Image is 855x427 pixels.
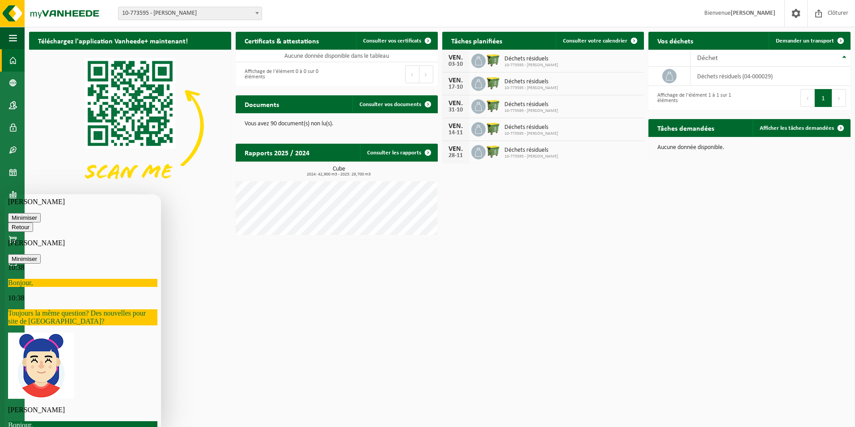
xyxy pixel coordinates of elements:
button: Previous [800,89,815,107]
span: Afficher les tâches demandées [760,125,834,131]
img: WB-1100-HPE-GN-50 [486,144,501,159]
a: Consulter vos documents [352,95,437,113]
p: Aucune donnée disponible. [657,145,842,151]
span: Déchets résiduels [504,124,558,131]
div: Affichage de l'élément 0 à 0 sur 0 éléments [240,64,332,84]
span: 10-773595 - [PERSON_NAME] [504,154,558,159]
span: Consulter vos certificats [363,38,421,44]
span: Déchets résiduels [504,147,558,154]
a: Demander un transport [769,32,850,50]
button: Next [419,65,433,83]
div: VEN. [447,54,465,61]
td: Aucune donnée disponible dans le tableau [236,50,438,62]
a: Afficher les tâches demandées [753,119,850,137]
p: Vous avez 90 document(s) non lu(s). [245,121,429,127]
h2: Vos déchets [648,32,702,49]
div: Affichage de l'élément 1 à 1 sur 1 éléments [653,88,745,108]
div: 28-11 [447,153,465,159]
a: Consulter vos certificats [356,32,437,50]
img: WB-1100-HPE-GN-50 [486,121,501,136]
h2: Téléchargez l'application Vanheede+ maintenant! [29,32,197,49]
span: 10-773595 - [PERSON_NAME] [504,63,558,68]
span: Bonjour, [4,227,29,235]
div: 31-10 [447,107,465,113]
span: 10-773595 - [PERSON_NAME] [504,85,558,91]
img: WB-1100-HPE-GN-50 [486,75,501,90]
span: Déchets résiduels [504,101,558,108]
span: Consulter vos documents [360,102,421,107]
h2: Tâches planifiées [442,32,511,49]
span: Déchets résiduels [504,78,558,85]
span: Demander un transport [776,38,834,44]
span: Déchet [697,55,718,62]
iframe: chat widget [4,194,161,427]
h2: Documents [236,95,288,113]
h2: Rapports 2025 / 2024 [236,144,318,161]
span: 10-773595 - [PERSON_NAME] [504,108,558,114]
img: WB-1100-HPE-GN-50 [486,98,501,113]
button: 1 [815,89,832,107]
div: VEN. [447,145,465,153]
span: 10-773595 - SRL EMMANUEL DUTRIEUX - HOLLAIN [118,7,262,20]
strong: [PERSON_NAME] [731,10,775,17]
span: 10-773595 - [PERSON_NAME] [504,131,558,137]
div: VEN. [447,77,465,84]
span: 2024: 42,900 m3 - 2025: 29,700 m3 [240,172,438,177]
span: Consulter votre calendrier [563,38,627,44]
td: déchets résiduels (04-000029) [690,67,851,86]
h2: Tâches demandées [648,119,723,137]
button: Previous [405,65,419,83]
img: Download de VHEPlus App [29,50,231,201]
h3: Cube [240,166,438,177]
div: 03-10 [447,61,465,68]
div: 14-11 [447,130,465,136]
a: Consulter les rapports [360,144,437,162]
span: 10-773595 - SRL EMMANUEL DUTRIEUX - HOLLAIN [119,7,262,20]
div: VEN. [447,123,465,130]
button: Next [832,89,846,107]
div: VEN. [447,100,465,107]
div: 17-10 [447,84,465,90]
a: Consulter votre calendrier [556,32,643,50]
span: Déchets résiduels [504,56,558,63]
h2: Certificats & attestations [236,32,328,49]
img: WB-1100-HPE-GN-50 [486,52,501,68]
